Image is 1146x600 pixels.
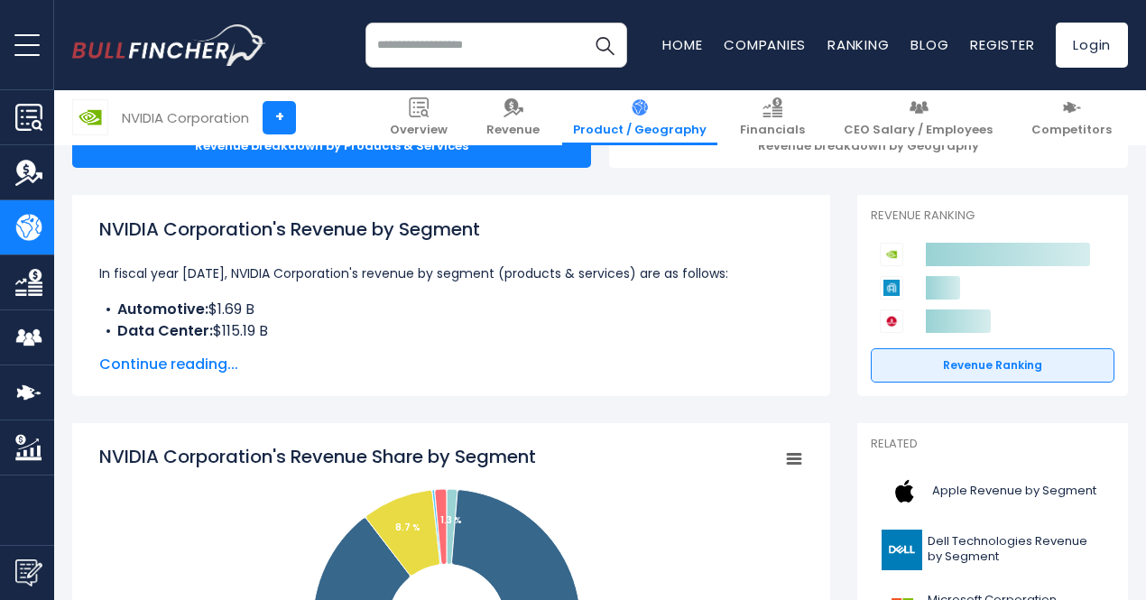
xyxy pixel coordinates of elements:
span: Product / Geography [573,123,707,138]
button: Search [582,23,627,68]
a: Overview [379,90,458,145]
span: Overview [390,123,448,138]
img: NVDA logo [73,100,107,134]
div: NVIDIA Corporation [122,107,249,128]
span: Revenue [486,123,540,138]
b: Automotive: [117,299,208,319]
span: Dell Technologies Revenue by Segment [928,534,1104,565]
div: Revenue breakdown by Products & Services [72,125,591,168]
a: Financials [729,90,816,145]
a: Product / Geography [562,90,717,145]
a: Revenue Ranking [871,348,1114,383]
img: NVIDIA Corporation competitors logo [880,243,903,266]
a: Ranking [827,35,889,54]
p: Related [871,437,1114,452]
p: In fiscal year [DATE], NVIDIA Corporation's revenue by segment (products & services) are as follows: [99,263,803,284]
a: CEO Salary / Employees [833,90,1003,145]
a: Revenue [476,90,550,145]
span: Financials [740,123,805,138]
img: DELL logo [882,530,922,570]
span: CEO Salary / Employees [844,123,993,138]
a: Apple Revenue by Segment [871,466,1114,516]
a: Register [970,35,1034,54]
h1: NVIDIA Corporation's Revenue by Segment [99,216,803,243]
img: Broadcom competitors logo [880,309,903,333]
tspan: 1.3 % [440,513,462,527]
span: Continue reading... [99,354,803,375]
span: Competitors [1031,123,1112,138]
a: Go to homepage [72,24,266,66]
a: Home [662,35,702,54]
p: Revenue Ranking [871,208,1114,224]
a: Blog [910,35,948,54]
img: AAPL logo [882,471,927,512]
li: $1.69 B [99,299,803,320]
img: bullfincher logo [72,24,266,66]
tspan: NVIDIA Corporation's Revenue Share by Segment [99,444,536,469]
span: Apple Revenue by Segment [932,484,1096,499]
tspan: 8.7 % [395,521,421,534]
a: Competitors [1021,90,1123,145]
a: Login [1056,23,1128,68]
li: $115.19 B [99,320,803,342]
a: + [263,101,296,134]
div: Revenue breakdown by Geography [609,125,1128,168]
img: Applied Materials competitors logo [880,276,903,300]
a: Dell Technologies Revenue by Segment [871,525,1114,575]
b: Data Center: [117,320,213,341]
a: Companies [724,35,806,54]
